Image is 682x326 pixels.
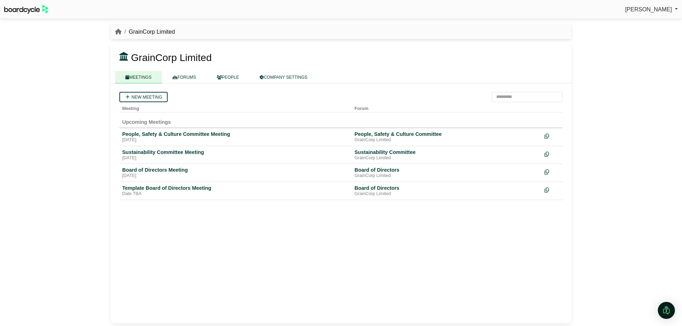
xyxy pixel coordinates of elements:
div: Make a copy [545,167,560,176]
a: [PERSON_NAME] [625,5,678,14]
div: People, Safety & Culture Committee [354,131,539,137]
a: COMPANY SETTINGS [249,71,318,83]
div: GrainCorp Limited [354,191,539,197]
div: Board of Directors Meeting [122,167,349,173]
a: New meeting [119,92,168,102]
div: Make a copy [545,149,560,159]
div: Open Intercom Messenger [658,302,675,319]
div: People, Safety & Culture Committee Meeting [122,131,349,137]
div: Make a copy [545,131,560,140]
div: GrainCorp Limited [354,137,539,143]
div: Date TBA [122,191,349,197]
img: BoardcycleBlackGreen-aaafeed430059cb809a45853b8cf6d952af9d84e6e89e1f1685b34bfd5cb7d64.svg [4,5,48,14]
a: People, Safety & Culture Committee Meeting [DATE] [122,131,349,143]
div: Board of Directors [354,167,539,173]
td: Upcoming Meetings [119,112,563,128]
div: Board of Directors [354,185,539,191]
div: [DATE] [122,173,349,179]
th: Forum [352,102,542,112]
div: Make a copy [545,185,560,194]
span: GrainCorp Limited [131,52,212,63]
a: People, Safety & Culture Committee GrainCorp Limited [354,131,539,143]
a: Board of Directors GrainCorp Limited [354,185,539,197]
div: GrainCorp Limited [354,173,539,179]
a: Sustainability Committee GrainCorp Limited [354,149,539,161]
a: Template Board of Directors Meeting Date TBA [122,185,349,197]
div: Template Board of Directors Meeting [122,185,349,191]
a: Board of Directors GrainCorp Limited [354,167,539,179]
th: Meeting [119,102,352,112]
div: Sustainability Committee [354,149,539,155]
div: [DATE] [122,155,349,161]
div: GrainCorp Limited [354,155,539,161]
a: PEOPLE [206,71,249,83]
span: [PERSON_NAME] [625,6,672,12]
div: [DATE] [122,137,349,143]
a: Sustainability Committee Meeting [DATE] [122,149,349,161]
a: FORUMS [162,71,206,83]
li: GrainCorp Limited [121,27,175,37]
a: Board of Directors Meeting [DATE] [122,167,349,179]
div: Sustainability Committee Meeting [122,149,349,155]
a: MEETINGS [115,71,162,83]
nav: breadcrumb [115,27,175,37]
